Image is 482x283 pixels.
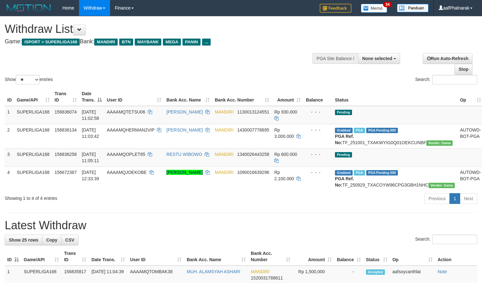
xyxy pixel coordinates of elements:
[215,109,233,114] span: MANDIRI
[5,148,14,166] td: 3
[237,127,269,132] span: Copy 1430007778895 to clipboard
[187,269,240,274] a: MUH. ALAMSYAH ASHARI
[306,151,330,157] div: - - -
[107,170,147,175] span: AAAAMQJOEKOBE
[335,176,354,188] b: PGA Ref. No:
[429,183,455,188] span: Vendor URL: https://trx31.1velocity.biz
[274,127,294,139] span: Rp 3.000.000
[306,109,330,115] div: - - -
[5,248,21,266] th: ID: activate to sort column descending
[14,124,52,148] td: SUPERLIGA168
[55,152,77,157] span: 156836258
[390,248,435,266] th: Op: activate to sort column ascending
[272,88,303,106] th: Amount: activate to sort column ascending
[435,248,477,266] th: Action
[79,88,104,106] th: Date Trans.: activate to sort column descending
[335,152,352,157] span: Pending
[127,248,184,266] th: User ID: activate to sort column ascending
[415,75,477,84] label: Search:
[454,64,473,75] a: Stop
[366,269,385,275] span: Accepted
[61,235,78,245] a: CSV
[332,88,457,106] th: Status
[293,248,334,266] th: Amount: activate to sort column ascending
[5,23,315,35] h1: Withdraw List
[5,219,477,232] h1: Latest Withdraw
[303,88,332,106] th: Balance
[166,152,202,157] a: RESTU WIBOWO
[16,75,40,84] select: Showentries
[274,170,294,181] span: Rp 2.100.000
[332,124,457,148] td: TF_251001_TXAKWYIG0Q01OEKCUNBF
[166,127,203,132] a: [PERSON_NAME]
[248,248,293,266] th: Bank Acc. Number: activate to sort column ascending
[5,39,315,45] h4: Game: Bank:
[438,269,447,274] a: Note
[460,193,477,204] a: Next
[182,39,201,46] span: PANIN
[251,269,269,274] span: MANDIRI
[335,128,353,133] span: Grabbed
[61,248,89,266] th: Trans ID: activate to sort column ascending
[89,248,127,266] th: Date Trans.: activate to sort column ascending
[415,235,477,244] label: Search:
[362,56,392,61] span: None selected
[312,53,358,64] div: PGA Site Balance /
[320,4,351,13] img: Feedback.jpg
[107,152,145,157] span: AAAAMQOPLET85
[449,193,460,204] a: 1
[46,237,57,243] span: Copy
[55,170,77,175] span: 156672367
[212,88,272,106] th: Bank Acc. Number: activate to sort column ascending
[354,170,365,175] span: Marked by aafsengchandara
[9,237,38,243] span: Show 25 rows
[5,75,53,84] label: Show entries
[5,3,53,13] img: MOTION_logo.png
[383,2,392,7] span: 34
[21,248,61,266] th: Game/API: activate to sort column ascending
[14,148,52,166] td: SUPERLIGA168
[5,235,42,245] a: Show 25 rows
[5,193,196,201] div: Showing 1 to 4 of 4 entries
[354,128,365,133] span: Marked by aafsoycanthlai
[358,53,400,64] button: None selected
[306,169,330,175] div: - - -
[5,88,14,106] th: ID
[215,152,233,157] span: MANDIRI
[166,170,203,175] a: [PERSON_NAME]
[119,39,133,46] span: BTN
[361,4,387,13] img: Button%20Memo.svg
[82,152,99,163] span: [DATE] 11:05:11
[423,53,473,64] a: Run Auto-Refresh
[5,106,14,124] td: 1
[42,235,61,245] a: Copy
[424,193,450,204] a: Previous
[82,170,99,181] span: [DATE] 12:33:39
[363,248,390,266] th: Status: activate to sort column ascending
[237,152,269,157] span: Copy 1340026443258 to clipboard
[163,39,181,46] span: MEGA
[335,170,353,175] span: Grabbed
[82,109,99,121] span: [DATE] 11:02:58
[55,127,77,132] span: 156836134
[52,88,79,106] th: Trans ID: activate to sort column ascending
[215,170,233,175] span: MANDIRI
[14,88,52,106] th: Game/API: activate to sort column ascending
[215,127,233,132] span: MANDIRI
[55,109,77,114] span: 156836074
[274,109,297,114] span: Rp 930.000
[366,128,398,133] span: PGA Pending
[22,39,80,46] span: ISPORT > SUPERLIGA168
[237,170,269,175] span: Copy 1090016639296 to clipboard
[397,4,429,12] img: panduan.png
[432,235,477,244] input: Search:
[164,88,212,106] th: Bank Acc. Name: activate to sort column ascending
[14,106,52,124] td: SUPERLIGA168
[135,39,161,46] span: MAYBANK
[184,248,248,266] th: Bank Acc. Name: activate to sort column ascending
[82,127,99,139] span: [DATE] 11:03:42
[335,134,354,145] b: PGA Ref. No:
[104,88,164,106] th: User ID: activate to sort column ascending
[5,124,14,148] td: 2
[306,127,330,133] div: - - -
